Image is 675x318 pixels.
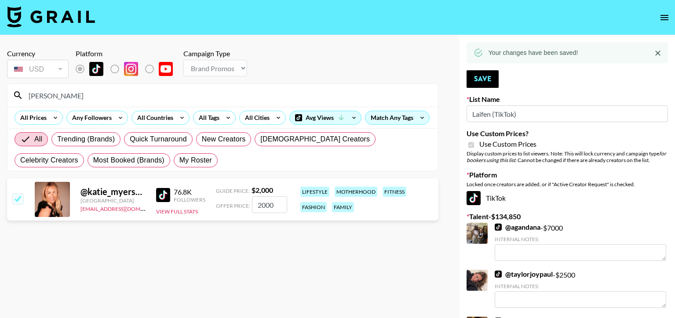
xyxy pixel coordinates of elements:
[7,58,69,80] div: Currency is locked to USD
[495,270,553,278] a: @taylorjoypaul
[656,9,673,26] button: open drawer
[467,129,668,138] label: Use Custom Prices?
[335,187,377,197] div: motherhood
[7,49,69,58] div: Currency
[495,223,540,231] a: @agandana
[57,134,115,145] span: Trending (Brands)
[495,223,666,261] div: - $ 7000
[495,271,502,278] img: TikTok
[300,202,327,212] div: fashion
[651,47,664,60] button: Close
[252,186,273,194] strong: $ 2,000
[132,111,175,124] div: All Countries
[495,270,666,308] div: - $ 2500
[89,62,103,76] img: TikTok
[290,111,361,124] div: Avg Views
[130,134,187,145] span: Quick Turnaround
[260,134,370,145] span: [DEMOGRAPHIC_DATA] Creators
[467,150,668,163] div: Display custom prices to list viewers. Note: This will lock currency and campaign type . Cannot b...
[174,188,205,196] div: 76.8K
[467,181,668,188] div: Locked once creators are added, or if "Active Creator Request" is checked.
[383,187,406,197] div: fitness
[467,170,668,179] label: Platform
[332,202,354,212] div: family
[467,212,668,221] label: Talent - $ 134,850
[124,62,138,76] img: Instagram
[467,191,481,205] img: TikTok
[7,6,95,27] img: Grail Talent
[240,111,271,124] div: All Cities
[252,196,287,213] input: 2,000
[495,224,502,231] img: TikTok
[76,49,180,58] div: Platform
[156,208,198,215] button: View Full Stats
[80,186,146,197] div: @ katie_myers12
[76,60,180,78] div: List locked to TikTok.
[20,155,78,166] span: Celebrity Creators
[479,140,536,148] span: Use Custom Prices
[156,188,170,202] img: TikTok
[202,134,246,145] span: New Creators
[15,111,48,124] div: All Prices
[159,62,173,76] img: YouTube
[216,188,250,194] span: Guide Price:
[179,155,212,166] span: My Roster
[495,283,666,289] div: Internal Notes:
[467,70,499,88] button: Save
[9,61,67,77] div: USD
[23,88,433,102] input: Search by User Name
[300,187,329,197] div: lifestyle
[365,111,429,124] div: Match Any Tags
[467,191,668,205] div: TikTok
[489,45,578,61] div: Your changes have been saved!
[183,49,247,58] div: Campaign Type
[467,95,668,104] label: List Name
[34,134,42,145] span: All
[193,111,221,124] div: All Tags
[67,111,113,124] div: Any Followers
[80,197,146,204] div: [GEOGRAPHIC_DATA]
[467,150,666,163] em: for bookers using this list
[80,204,169,212] a: [EMAIL_ADDRESS][DOMAIN_NAME]
[495,236,666,242] div: Internal Notes:
[216,202,250,209] span: Offer Price:
[174,196,205,203] div: Followers
[93,155,164,166] span: Most Booked (Brands)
